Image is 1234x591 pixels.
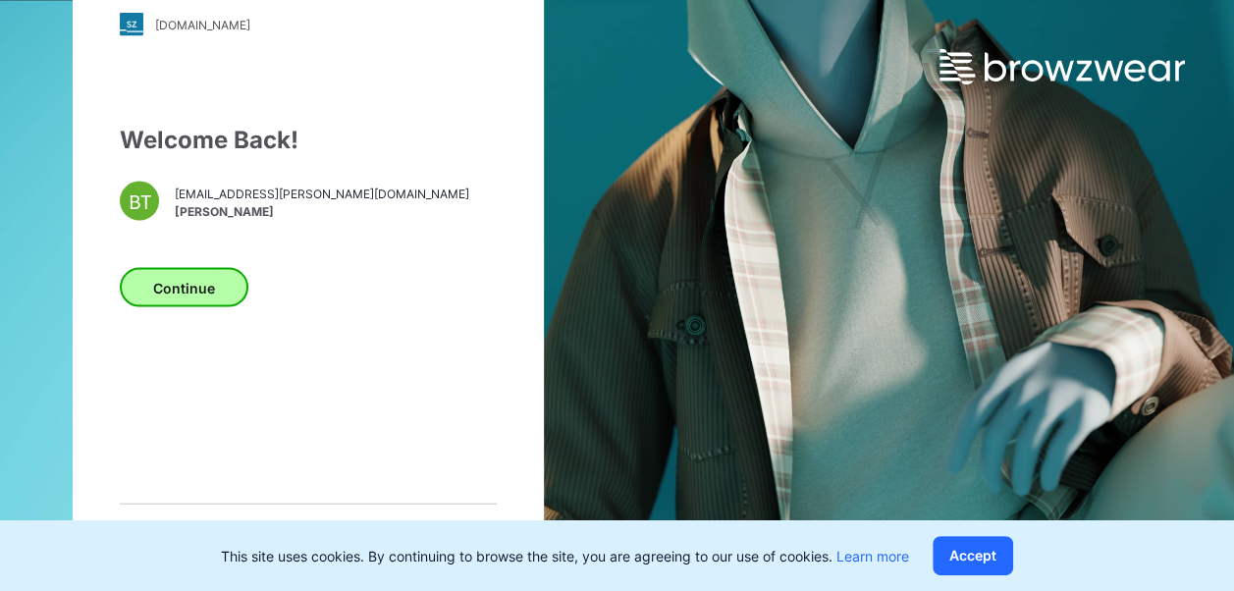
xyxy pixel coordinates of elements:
span: [EMAIL_ADDRESS][PERSON_NAME][DOMAIN_NAME] [175,185,469,202]
span: [PERSON_NAME] [175,202,469,220]
a: [DOMAIN_NAME] [120,13,497,36]
img: stylezone-logo.562084cfcfab977791bfbf7441f1a819.svg [120,13,143,36]
div: [DOMAIN_NAME] [155,17,250,31]
div: BT [120,182,159,221]
div: Welcome Back! [120,123,497,158]
button: Accept [933,536,1013,575]
img: browzwear-logo.e42bd6dac1945053ebaf764b6aa21510.svg [939,49,1185,84]
button: Continue [120,268,248,307]
a: Learn more [836,548,909,564]
p: This site uses cookies. By continuing to browse the site, you are agreeing to our use of cookies. [221,546,909,566]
